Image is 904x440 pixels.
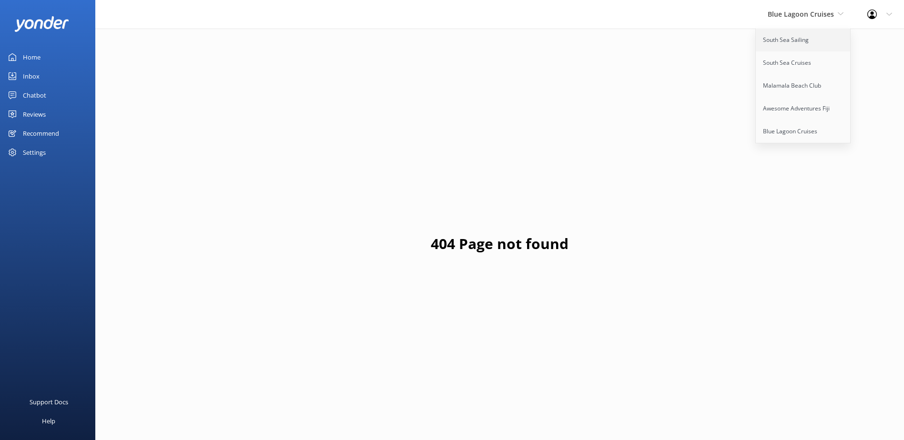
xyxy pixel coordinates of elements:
div: Settings [23,143,46,162]
a: Awesome Adventures Fiji [756,97,851,120]
a: Malamala Beach Club [756,74,851,97]
div: Chatbot [23,86,46,105]
div: Inbox [23,67,40,86]
div: Reviews [23,105,46,124]
a: South Sea Cruises [756,51,851,74]
span: Blue Lagoon Cruises [768,10,834,19]
a: Blue Lagoon Cruises [756,120,851,143]
div: Support Docs [30,392,68,411]
img: yonder-white-logo.png [14,16,69,32]
div: Recommend [23,124,59,143]
div: Help [42,411,55,430]
div: Home [23,48,41,67]
a: South Sea Sailing [756,29,851,51]
h1: 404 Page not found [431,232,569,255]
